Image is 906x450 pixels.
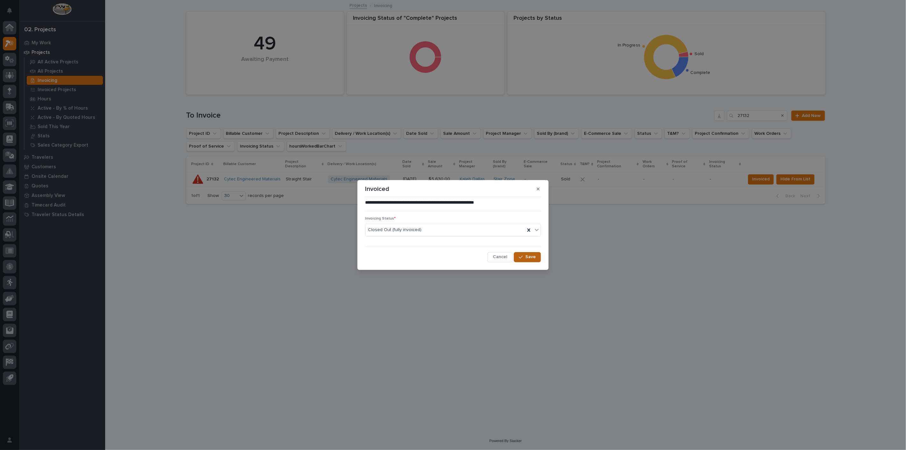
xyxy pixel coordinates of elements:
[487,252,513,262] button: Cancel
[514,252,541,262] button: Save
[493,254,507,260] span: Cancel
[365,185,389,193] p: Invoiced
[365,217,396,221] span: Invoicing Status
[368,227,421,233] span: Closed Out (fully invoiced)
[525,254,536,260] span: Save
